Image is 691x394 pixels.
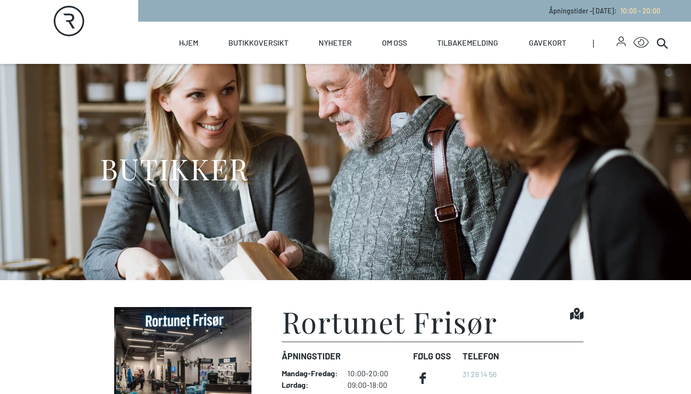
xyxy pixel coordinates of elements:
[413,350,455,363] dt: FØLG OSS
[463,350,499,363] dt: Telefon
[228,22,288,64] a: Butikkoversikt
[100,150,248,186] h1: BUTIKKER
[347,380,405,390] dd: 09:00-18:00
[282,380,338,390] dt: Lørdag :
[617,7,660,15] a: 10:00 - 20:00
[347,369,405,378] dd: 10:00-20:00
[282,307,498,336] h1: Rortunet Frisør
[413,369,432,388] a: facebook
[633,35,649,50] button: Open Accessibility Menu
[282,369,338,378] dt: Mandag - Fredag :
[620,7,660,15] span: 10:00 - 20:00
[529,22,566,64] a: Gavekort
[382,22,407,64] a: Om oss
[593,22,617,64] span: |
[549,6,660,16] p: Åpningstider - [DATE] :
[463,369,497,379] a: 31 28 14 56
[179,22,198,64] a: Hjem
[282,350,405,363] dt: Åpningstider
[319,22,352,64] a: Nyheter
[437,22,498,64] a: Tilbakemelding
